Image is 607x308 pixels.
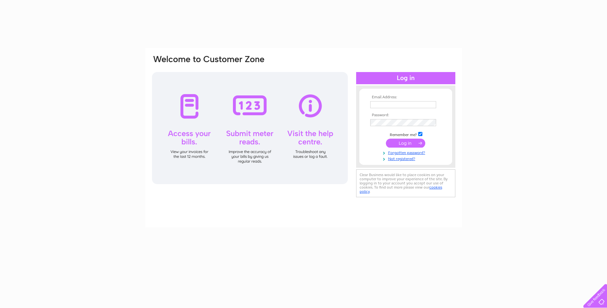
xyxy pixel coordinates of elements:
[386,139,425,148] input: Submit
[369,113,443,118] th: Password:
[369,131,443,137] td: Remember me?
[369,95,443,100] th: Email Address:
[356,169,455,197] div: Clear Business would like to place cookies on your computer to improve your experience of the sit...
[370,149,443,155] a: Forgotten password?
[360,185,442,194] a: cookies policy
[370,155,443,161] a: Not registered?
